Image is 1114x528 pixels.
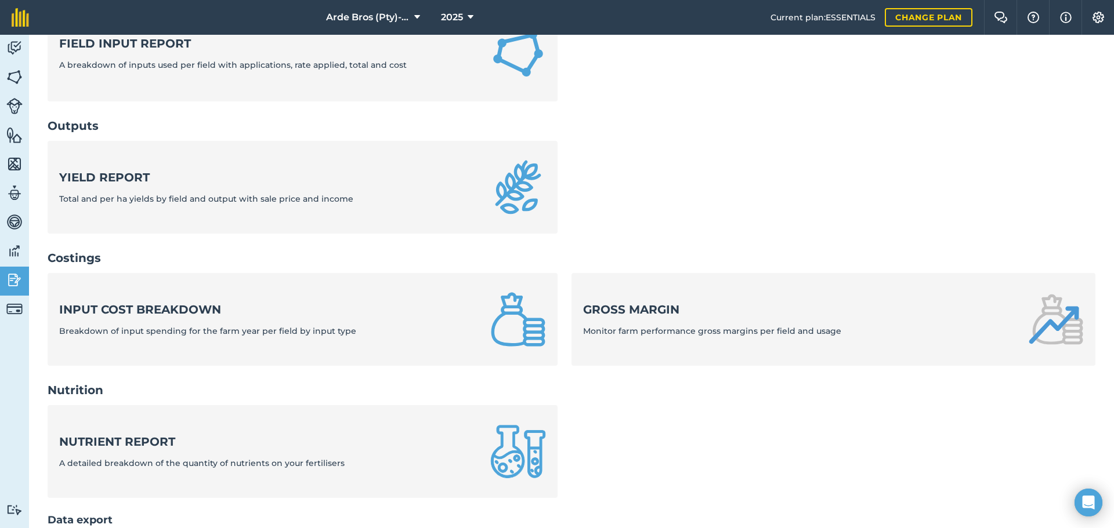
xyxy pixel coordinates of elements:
span: Monitor farm performance gross margins per field and usage [583,326,841,336]
img: svg+xml;base64,PD94bWwgdmVyc2lvbj0iMS4wIiBlbmNvZGluZz0idXRmLTgiPz4KPCEtLSBHZW5lcmF0b3I6IEFkb2JlIE... [6,504,23,515]
img: Nutrient report [490,424,546,479]
img: Two speech bubbles overlapping with the left bubble in the forefront [994,12,1008,23]
img: svg+xml;base64,PHN2ZyB4bWxucz0iaHR0cDovL3d3dy53My5vcmcvMjAwMC9zdmciIHdpZHRoPSI1NiIgaGVpZ2h0PSI2MC... [6,155,23,173]
a: Gross marginMonitor farm performance gross margins per field and usage [572,273,1095,366]
img: Yield report [490,159,546,215]
div: Open Intercom Messenger [1075,489,1102,516]
img: svg+xml;base64,PHN2ZyB4bWxucz0iaHR0cDovL3d3dy53My5vcmcvMjAwMC9zdmciIHdpZHRoPSI1NiIgaGVpZ2h0PSI2MC... [6,68,23,86]
strong: Input cost breakdown [59,301,356,318]
img: Field Input Report [490,24,546,83]
a: Field Input ReportA breakdown of inputs used per field with applications, rate applied, total and... [48,5,558,102]
h2: Outputs [48,118,1095,134]
span: A breakdown of inputs used per field with applications, rate applied, total and cost [59,60,407,70]
a: Change plan [885,8,972,27]
img: Input cost breakdown [490,292,546,347]
h2: Nutrition [48,382,1095,398]
h2: Costings [48,250,1095,266]
img: svg+xml;base64,PD94bWwgdmVyc2lvbj0iMS4wIiBlbmNvZGluZz0idXRmLTgiPz4KPCEtLSBHZW5lcmF0b3I6IEFkb2JlIE... [6,213,23,231]
strong: Gross margin [583,301,841,318]
strong: Nutrient report [59,434,345,450]
img: Gross margin [1028,292,1084,347]
span: Current plan : ESSENTIALS [771,11,876,24]
img: svg+xml;base64,PD94bWwgdmVyc2lvbj0iMS4wIiBlbmNvZGluZz0idXRmLTgiPz4KPCEtLSBHZW5lcmF0b3I6IEFkb2JlIE... [6,301,23,317]
span: 2025 [441,10,463,24]
a: Nutrient reportA detailed breakdown of the quantity of nutrients on your fertilisers [48,405,558,498]
span: A detailed breakdown of the quantity of nutrients on your fertilisers [59,458,345,468]
img: svg+xml;base64,PHN2ZyB4bWxucz0iaHR0cDovL3d3dy53My5vcmcvMjAwMC9zdmciIHdpZHRoPSIxNyIgaGVpZ2h0PSIxNy... [1060,10,1072,24]
span: Total and per ha yields by field and output with sale price and income [59,194,353,204]
img: A question mark icon [1026,12,1040,23]
img: A cog icon [1091,12,1105,23]
img: svg+xml;base64,PD94bWwgdmVyc2lvbj0iMS4wIiBlbmNvZGluZz0idXRmLTgiPz4KPCEtLSBHZW5lcmF0b3I6IEFkb2JlIE... [6,271,23,289]
strong: Yield report [59,169,353,185]
img: svg+xml;base64,PHN2ZyB4bWxucz0iaHR0cDovL3d3dy53My5vcmcvMjAwMC9zdmciIHdpZHRoPSI1NiIgaGVpZ2h0PSI2MC... [6,126,23,144]
strong: Field Input Report [59,35,407,52]
span: Arde Bros (Pty)-Pumula ([PERSON_NAME]) [326,10,410,24]
span: Breakdown of input spending for the farm year per field by input type [59,326,356,336]
img: svg+xml;base64,PD94bWwgdmVyc2lvbj0iMS4wIiBlbmNvZGluZz0idXRmLTgiPz4KPCEtLSBHZW5lcmF0b3I6IEFkb2JlIE... [6,39,23,57]
img: svg+xml;base64,PD94bWwgdmVyc2lvbj0iMS4wIiBlbmNvZGluZz0idXRmLTgiPz4KPCEtLSBHZW5lcmF0b3I6IEFkb2JlIE... [6,98,23,114]
img: svg+xml;base64,PD94bWwgdmVyc2lvbj0iMS4wIiBlbmNvZGluZz0idXRmLTgiPz4KPCEtLSBHZW5lcmF0b3I6IEFkb2JlIE... [6,184,23,202]
img: svg+xml;base64,PD94bWwgdmVyc2lvbj0iMS4wIiBlbmNvZGluZz0idXRmLTgiPz4KPCEtLSBHZW5lcmF0b3I6IEFkb2JlIE... [6,242,23,260]
a: Yield reportTotal and per ha yields by field and output with sale price and income [48,141,558,234]
a: Input cost breakdownBreakdown of input spending for the farm year per field by input type [48,273,558,366]
img: fieldmargin Logo [12,8,29,27]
